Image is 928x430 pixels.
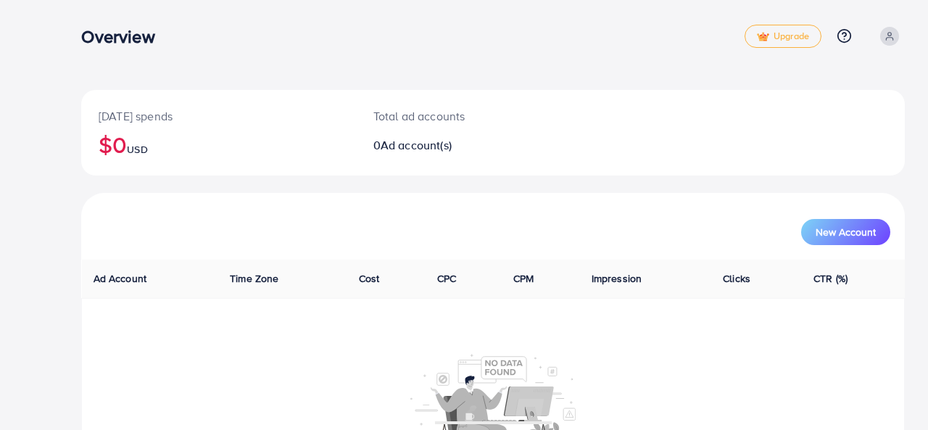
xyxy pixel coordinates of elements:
[381,137,452,153] span: Ad account(s)
[757,31,809,42] span: Upgrade
[816,227,876,237] span: New Account
[801,219,890,245] button: New Account
[592,271,642,286] span: Impression
[127,142,147,157] span: USD
[230,271,278,286] span: Time Zone
[359,271,380,286] span: Cost
[745,25,821,48] a: tickUpgrade
[99,107,339,125] p: [DATE] spends
[94,271,147,286] span: Ad Account
[813,271,848,286] span: CTR (%)
[99,131,339,158] h2: $0
[757,32,769,42] img: tick
[723,271,750,286] span: Clicks
[373,107,544,125] p: Total ad accounts
[373,138,544,152] h2: 0
[81,26,166,47] h3: Overview
[437,271,456,286] span: CPC
[513,271,534,286] span: CPM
